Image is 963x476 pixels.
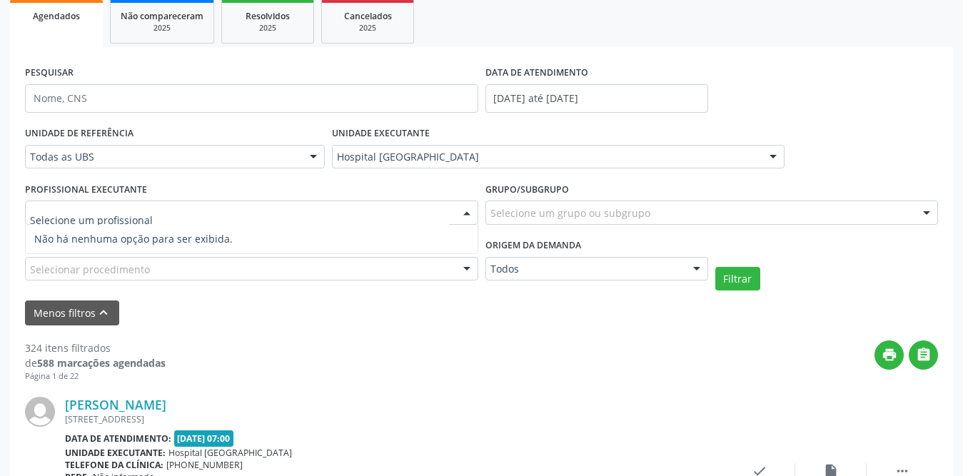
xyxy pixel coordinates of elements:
label: UNIDADE EXECUTANTE [332,123,430,145]
label: Grupo/Subgrupo [485,178,569,201]
span: Cancelados [344,10,392,22]
b: Telefone da clínica: [65,459,163,471]
div: [STREET_ADDRESS] [65,413,724,425]
div: 2025 [332,23,403,34]
div: Página 1 de 22 [25,370,166,383]
button:  [909,340,938,370]
span: Agendados [33,10,80,22]
div: 2025 [121,23,203,34]
span: Resolvidos [246,10,290,22]
input: Nome, CNS [25,84,478,113]
b: Unidade executante: [65,447,166,459]
span: Não há nenhuma opção para ser exibida. [26,225,478,253]
span: [PHONE_NUMBER] [166,459,243,471]
span: Hospital [GEOGRAPHIC_DATA] [337,150,756,164]
span: Hospital [GEOGRAPHIC_DATA] [168,447,292,459]
button: Menos filtroskeyboard_arrow_up [25,300,119,325]
button: print [874,340,904,370]
label: PROFISSIONAL EXECUTANTE [25,178,147,201]
div: 2025 [232,23,303,34]
strong: 588 marcações agendadas [37,356,166,370]
span: Selecione um grupo ou subgrupo [490,206,650,221]
span: Não compareceram [121,10,203,22]
input: Selecione um profissional [30,206,449,234]
i: keyboard_arrow_up [96,305,111,320]
div: de [25,355,166,370]
span: Selecionar procedimento [30,262,150,277]
label: DATA DE ATENDIMENTO [485,62,588,84]
label: Origem da demanda [485,235,581,257]
span: Todos [490,262,679,276]
input: Selecione um intervalo [485,84,708,113]
span: [DATE] 07:00 [174,430,234,447]
i: print [882,347,897,363]
img: img [25,397,55,427]
div: 324 itens filtrados [25,340,166,355]
label: UNIDADE DE REFERÊNCIA [25,123,133,145]
a: [PERSON_NAME] [65,397,166,412]
i:  [916,347,932,363]
label: PESQUISAR [25,62,74,84]
button: Filtrar [715,267,760,291]
b: Data de atendimento: [65,432,171,445]
span: Todas as UBS [30,150,296,164]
